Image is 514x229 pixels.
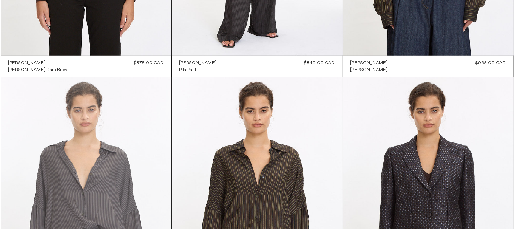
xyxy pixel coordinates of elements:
[350,67,388,73] a: [PERSON_NAME]
[134,60,164,67] div: $875.00 CAD
[8,60,70,67] a: [PERSON_NAME]
[350,67,388,73] div: [PERSON_NAME]
[304,60,335,67] div: $840.00 CAD
[179,67,197,73] div: Pila Pant
[350,60,388,67] a: [PERSON_NAME]
[8,67,70,73] div: [PERSON_NAME] Dark Brown
[179,67,217,73] a: Pila Pant
[8,60,46,67] div: [PERSON_NAME]
[476,60,506,67] div: $965.00 CAD
[8,67,70,73] a: [PERSON_NAME] Dark Brown
[179,60,217,67] a: [PERSON_NAME]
